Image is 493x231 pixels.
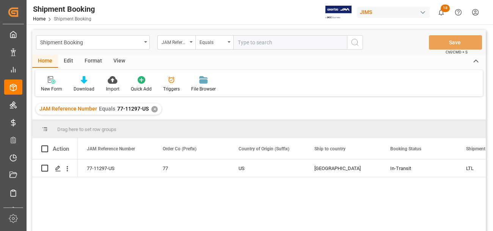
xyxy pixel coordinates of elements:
[162,37,187,46] div: JAM Reference Number
[106,86,119,92] div: Import
[347,35,363,50] button: search button
[41,86,62,92] div: New Form
[33,3,95,15] div: Shipment Booking
[390,160,448,177] div: In-Transit
[78,159,154,177] div: 77-11297-US
[32,159,78,177] div: Press SPACE to select this row.
[33,16,46,22] a: Home
[99,106,115,112] span: Equals
[57,126,116,132] span: Drag here to set row groups
[108,55,131,68] div: View
[441,5,450,12] span: 18
[199,37,225,46] div: Equals
[357,5,433,19] button: JIMS
[32,55,58,68] div: Home
[446,49,468,55] span: Ctrl/CMD + S
[390,146,421,151] span: Booking Status
[233,35,347,50] input: Type to search
[87,146,135,151] span: JAM Reference Number
[58,55,79,68] div: Edit
[450,4,467,21] button: Help Center
[314,160,372,177] div: [GEOGRAPHIC_DATA]
[239,160,296,177] div: US
[163,146,196,151] span: Order Co (Prefix)
[39,106,97,112] span: JAM Reference Number
[117,106,149,112] span: 77-11297-US
[131,86,152,92] div: Quick Add
[157,35,195,50] button: open menu
[163,86,180,92] div: Triggers
[53,145,69,152] div: Action
[40,37,141,47] div: Shipment Booking
[191,86,216,92] div: File Browser
[163,160,220,177] div: 77
[79,55,108,68] div: Format
[357,7,430,18] div: JIMS
[314,146,345,151] span: Ship to country
[433,4,450,21] button: show 18 new notifications
[195,35,233,50] button: open menu
[429,35,482,50] button: Save
[36,35,150,50] button: open menu
[325,6,352,19] img: Exertis%20JAM%20-%20Email%20Logo.jpg_1722504956.jpg
[239,146,289,151] span: Country of Origin (Suffix)
[151,106,158,112] div: ✕
[74,86,94,92] div: Download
